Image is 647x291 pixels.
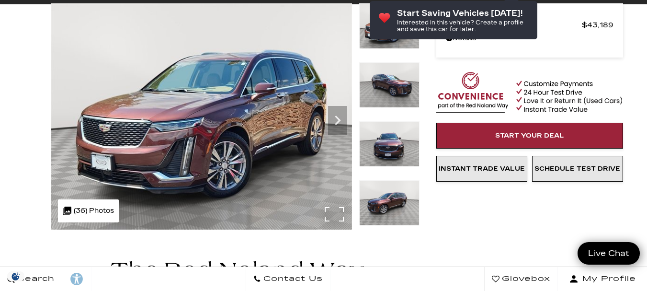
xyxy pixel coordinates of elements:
[359,3,420,49] img: Certified Used 2022 Rosewood Metallic Cadillac Premium Luxury image 1
[359,121,420,167] img: Certified Used 2022 Rosewood Metallic Cadillac Premium Luxury image 3
[532,156,623,182] a: Schedule Test Drive
[579,272,636,286] span: My Profile
[495,132,564,140] span: Start Your Deal
[246,267,330,291] a: Contact Us
[436,156,527,182] a: Instant Trade Value
[439,165,525,173] span: Instant Trade Value
[446,18,613,32] a: Red [PERSON_NAME] $43,189
[484,267,558,291] a: Glovebox
[583,248,634,259] span: Live Chat
[15,272,55,286] span: Search
[359,62,420,108] img: Certified Used 2022 Rosewood Metallic Cadillac Premium Luxury image 2
[261,272,323,286] span: Contact Us
[5,271,27,281] img: Opt-Out Icon
[328,106,347,135] div: Next
[499,272,550,286] span: Glovebox
[446,32,613,45] a: Details
[582,18,613,32] span: $43,189
[534,165,620,173] span: Schedule Test Drive
[5,271,27,281] section: Click to Open Cookie Consent Modal
[58,199,119,222] div: (36) Photos
[446,18,582,32] span: Red [PERSON_NAME]
[578,242,640,265] a: Live Chat
[558,267,647,291] button: Open user profile menu
[436,123,623,149] a: Start Your Deal
[51,3,352,230] img: Certified Used 2022 Rosewood Metallic Cadillac Premium Luxury image 1
[359,180,420,226] img: Certified Used 2022 Rosewood Metallic Cadillac Premium Luxury image 4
